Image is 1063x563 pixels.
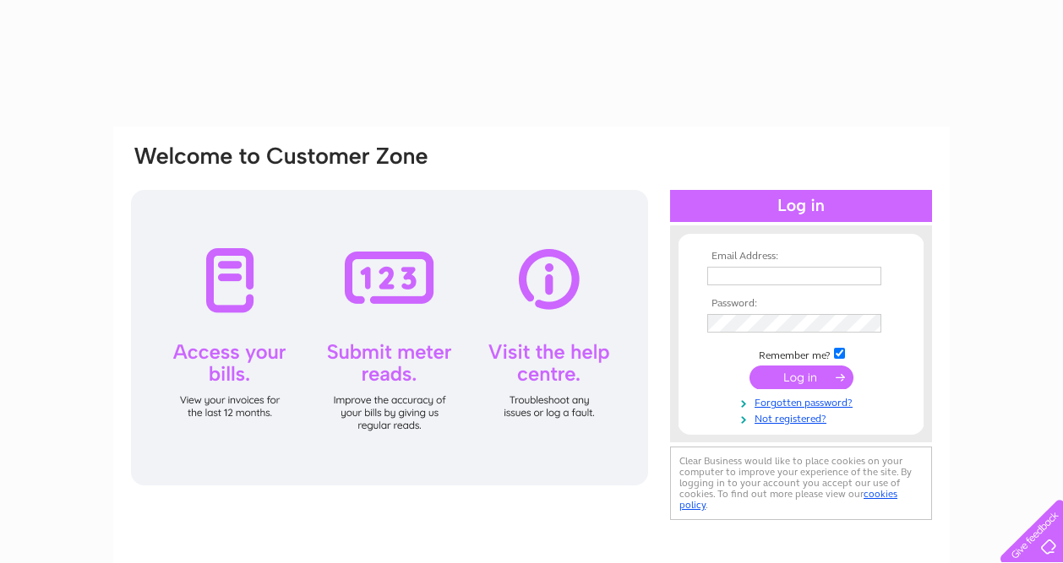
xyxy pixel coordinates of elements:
td: Remember me? [703,345,899,362]
input: Submit [750,365,853,389]
th: Password: [703,298,899,310]
th: Email Address: [703,251,899,263]
a: cookies policy [679,488,897,511]
a: Not registered? [707,409,899,425]
div: Clear Business would like to place cookies on your computer to improve your experience of the sit... [670,447,932,520]
a: Forgotten password? [707,393,899,409]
